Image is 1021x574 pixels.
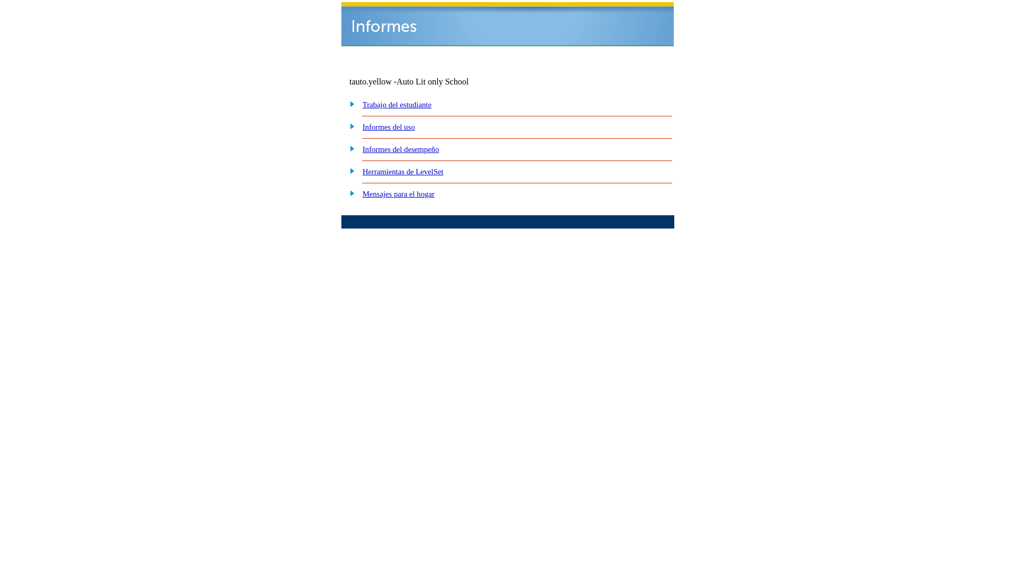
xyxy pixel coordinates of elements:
[363,123,415,131] a: Informes del uso
[397,77,469,86] nobr: Auto Lit only School
[363,100,432,109] a: Trabajo del estudiante
[363,167,443,176] a: Herramientas de LevelSet
[344,166,355,175] img: plus.gif
[363,190,435,198] a: Mensajes para el hogar
[344,188,355,198] img: plus.gif
[349,77,545,87] td: tauto.yellow -
[363,145,439,154] a: Informes del desempeño
[344,121,355,131] img: plus.gif
[344,99,355,108] img: plus.gif
[341,2,674,46] img: header
[344,143,355,153] img: plus.gif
